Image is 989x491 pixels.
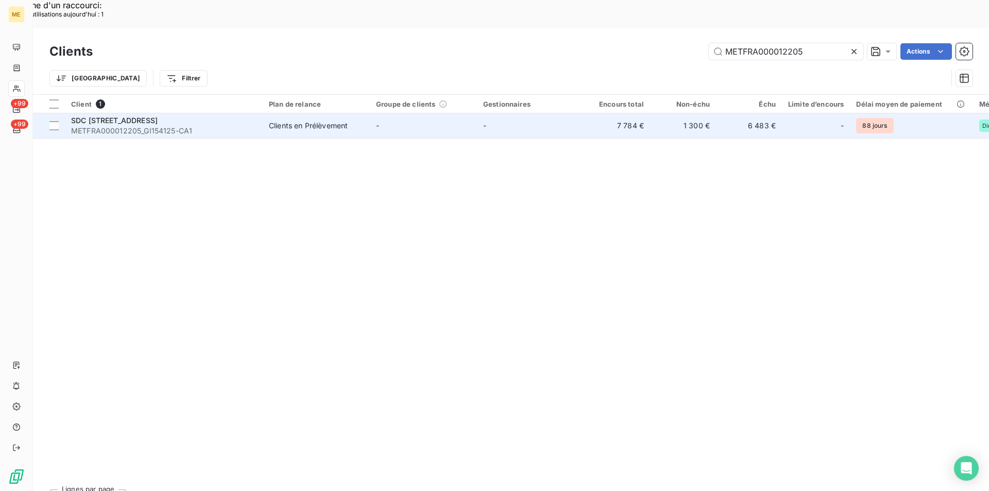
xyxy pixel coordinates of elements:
td: 6 483 € [716,113,782,138]
div: Clients en Prélèvement [269,121,348,131]
button: Filtrer [160,70,207,87]
span: - [483,121,486,130]
span: METFRA000012205_GI154125-CA1 [71,126,257,136]
div: Non-échu [656,100,710,108]
div: Open Intercom Messenger [954,456,979,481]
span: +99 [11,99,28,108]
div: Gestionnaires [483,100,578,108]
td: 1 300 € [650,113,716,138]
span: - [841,121,844,131]
span: - [376,121,379,130]
div: Délai moyen de paiement [856,100,966,108]
span: Groupe de clients [376,100,436,108]
div: Limite d’encours [788,100,844,108]
img: Logo LeanPay [8,468,25,485]
span: +99 [11,120,28,129]
span: Client [71,100,92,108]
input: Rechercher [709,43,863,60]
span: 88 jours [856,118,893,133]
div: Plan de relance [269,100,364,108]
span: SDC [STREET_ADDRESS] [71,116,158,125]
td: 7 784 € [584,113,650,138]
button: [GEOGRAPHIC_DATA] [49,70,147,87]
div: Échu [722,100,776,108]
h3: Clients [49,42,93,61]
button: Actions [900,43,952,60]
div: Encours total [590,100,644,108]
span: 1 [96,99,105,109]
